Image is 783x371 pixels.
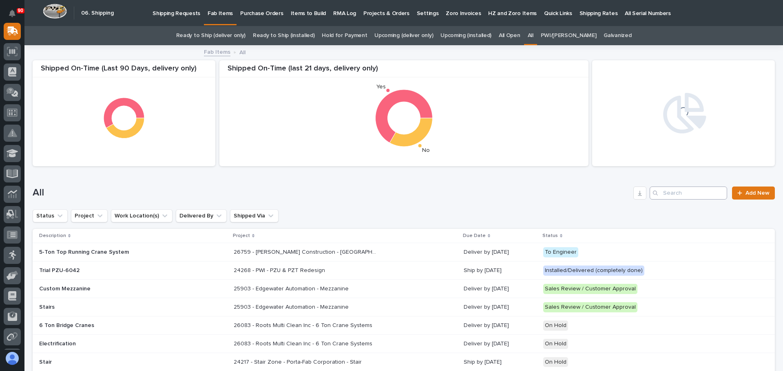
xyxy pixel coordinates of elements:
h2: 06. Shipping [81,10,114,17]
p: Ship by [DATE] [464,359,537,366]
a: Add New [732,187,775,200]
div: Shipped On-Time (last 21 days, delivery only) [219,64,588,78]
text: No [422,147,430,153]
input: Search [650,187,727,200]
p: 25903 - Edgewater Automation - Mezzanine [234,284,350,292]
p: Deliver by [DATE] [464,249,537,256]
div: Sales Review / Customer Approval [543,302,637,312]
img: Workspace Logo [43,4,67,19]
div: On Hold [543,321,568,331]
button: Delivered By [176,209,227,222]
p: Ship by [DATE] [464,267,537,274]
tr: Trial PZU-604224268 - PWI - PZU & PZT Redesign24268 - PWI - PZU & PZT Redesign Ship by [DATE]Inst... [33,261,775,280]
p: Description [39,231,66,240]
p: 24268 - PWI - PZU & PZT Redesign [234,266,327,274]
a: All [528,26,533,45]
div: On Hold [543,357,568,367]
text: Yes [376,84,386,90]
a: Galvanized [604,26,631,45]
p: Stairs [39,304,182,311]
p: Stair [39,359,182,366]
p: 26759 - Robinson Construction - Warsaw Public Works Street Department 5T Bridge Crane [234,247,378,256]
a: PWI/[PERSON_NAME] [541,26,597,45]
p: 24217 - Stair Zone - Porta-Fab Corporation - Stair [234,357,363,366]
tr: Stairs25903 - Edgewater Automation - Mezzanine25903 - Edgewater Automation - Mezzanine Deliver by... [33,298,775,316]
span: Add New [745,190,770,196]
div: Notifications90 [10,10,21,23]
tr: Electrification26083 - Roots Multi Clean Inc - 6 Ton Crane Systems26083 - Roots Multi Clean Inc -... [33,335,775,353]
a: Ready to Ship (installed) [253,26,314,45]
a: Hold for Payment [322,26,367,45]
tr: 5-Ton Top Running Crane System26759 - [PERSON_NAME] Construction - [GEOGRAPHIC_DATA] Department 5... [33,243,775,261]
p: 5-Ton Top Running Crane System [39,249,182,256]
p: Deliver by [DATE] [464,340,537,347]
p: Deliver by [DATE] [464,304,537,311]
div: To Engineer [543,247,578,257]
div: On Hold [543,339,568,349]
button: Work Location(s) [111,209,173,222]
button: Project [71,209,108,222]
a: Ready to Ship (deliver only) [176,26,246,45]
button: users-avatar [4,350,21,367]
p: Due Date [463,231,486,240]
button: Status [33,209,68,222]
div: Sales Review / Customer Approval [543,284,637,294]
p: Trial PZU-6042 [39,267,182,274]
a: All Open [499,26,520,45]
tr: 6 Ton Bridge Cranes26083 - Roots Multi Clean Inc - 6 Ton Crane Systems26083 - Roots Multi Clean I... [33,316,775,335]
a: Upcoming (installed) [440,26,491,45]
p: Deliver by [DATE] [464,322,537,329]
p: Status [542,231,558,240]
div: Installed/Delivered (completely done) [543,266,644,276]
button: Shipped Via [230,209,279,222]
tr: Custom Mezzanine25903 - Edgewater Automation - Mezzanine25903 - Edgewater Automation - Mezzanine ... [33,280,775,298]
p: Custom Mezzanine [39,285,182,292]
p: 90 [18,8,23,13]
p: All [239,47,246,56]
p: 6 Ton Bridge Cranes [39,322,182,329]
a: Upcoming (deliver only) [374,26,433,45]
h1: All [33,187,630,199]
a: Fab Items [204,47,230,56]
p: 26083 - Roots Multi Clean Inc - 6 Ton Crane Systems [234,321,374,329]
p: Deliver by [DATE] [464,285,537,292]
button: Notifications [4,5,21,22]
p: 25903 - Edgewater Automation - Mezzanine [234,302,350,311]
p: Electrification [39,340,182,347]
div: Shipped On-Time (Last 90 Days, delivery only) [33,64,215,78]
p: 26083 - Roots Multi Clean Inc - 6 Ton Crane Systems [234,339,374,347]
p: Project [233,231,250,240]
